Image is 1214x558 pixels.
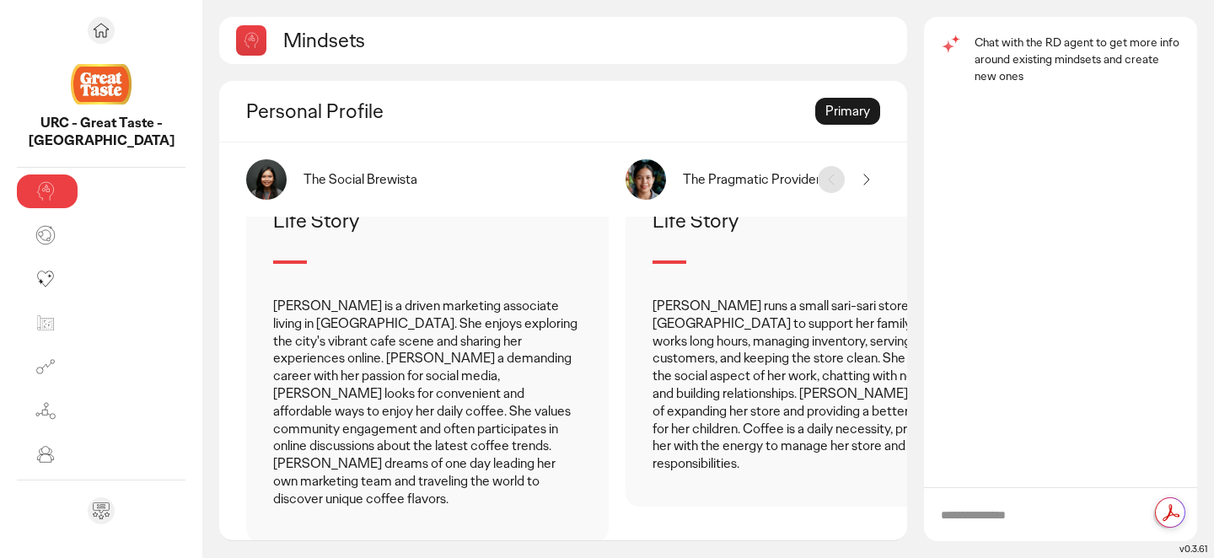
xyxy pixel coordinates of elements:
p: [PERSON_NAME] is a driven marketing associate living in [GEOGRAPHIC_DATA]. She enjoys exploring t... [273,298,582,508]
p: Life Story [273,207,359,233]
h2: Mindsets [283,27,365,53]
div: Primary [815,98,880,125]
div: The Social Brewista [303,171,417,189]
img: image [626,159,666,200]
p: [PERSON_NAME] runs a small sari-sari store in [GEOGRAPHIC_DATA] to support her family. She works ... [653,298,961,473]
h2: Personal Profile [246,98,384,124]
div: Send feedback [88,497,115,524]
div: The Pragmatic Provider [683,171,820,189]
p: URC - Great Taste - Philippines [17,115,185,150]
img: image [246,159,287,200]
p: Chat with the RD agent to get more info around existing mindsets and create new ones [975,34,1180,84]
img: project avatar [71,54,132,115]
p: Life Story [653,207,739,233]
